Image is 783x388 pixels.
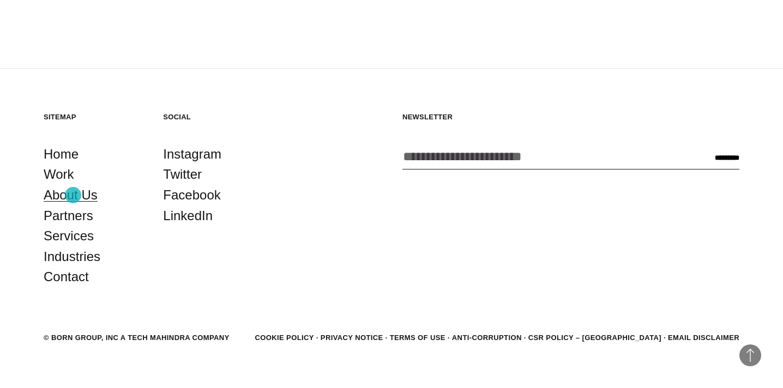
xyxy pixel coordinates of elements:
a: Anti-Corruption [452,334,522,342]
a: Partners [44,205,93,226]
a: Contact [44,266,89,287]
h5: Sitemap [44,112,141,122]
div: © BORN GROUP, INC A Tech Mahindra Company [44,332,230,343]
h5: Social [163,112,261,122]
button: Back to Top [739,344,761,366]
a: Industries [44,246,100,267]
a: Cookie Policy [255,334,314,342]
a: Work [44,164,74,185]
a: CSR POLICY – [GEOGRAPHIC_DATA] [528,334,661,342]
a: Services [44,226,94,246]
a: LinkedIn [163,205,213,226]
a: Privacy Notice [321,334,383,342]
a: Facebook [163,185,220,205]
a: Home [44,144,79,165]
a: About Us [44,185,98,205]
a: Email Disclaimer [668,334,739,342]
a: Terms of Use [390,334,445,342]
a: Instagram [163,144,221,165]
a: Twitter [163,164,202,185]
h5: Newsletter [402,112,739,122]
